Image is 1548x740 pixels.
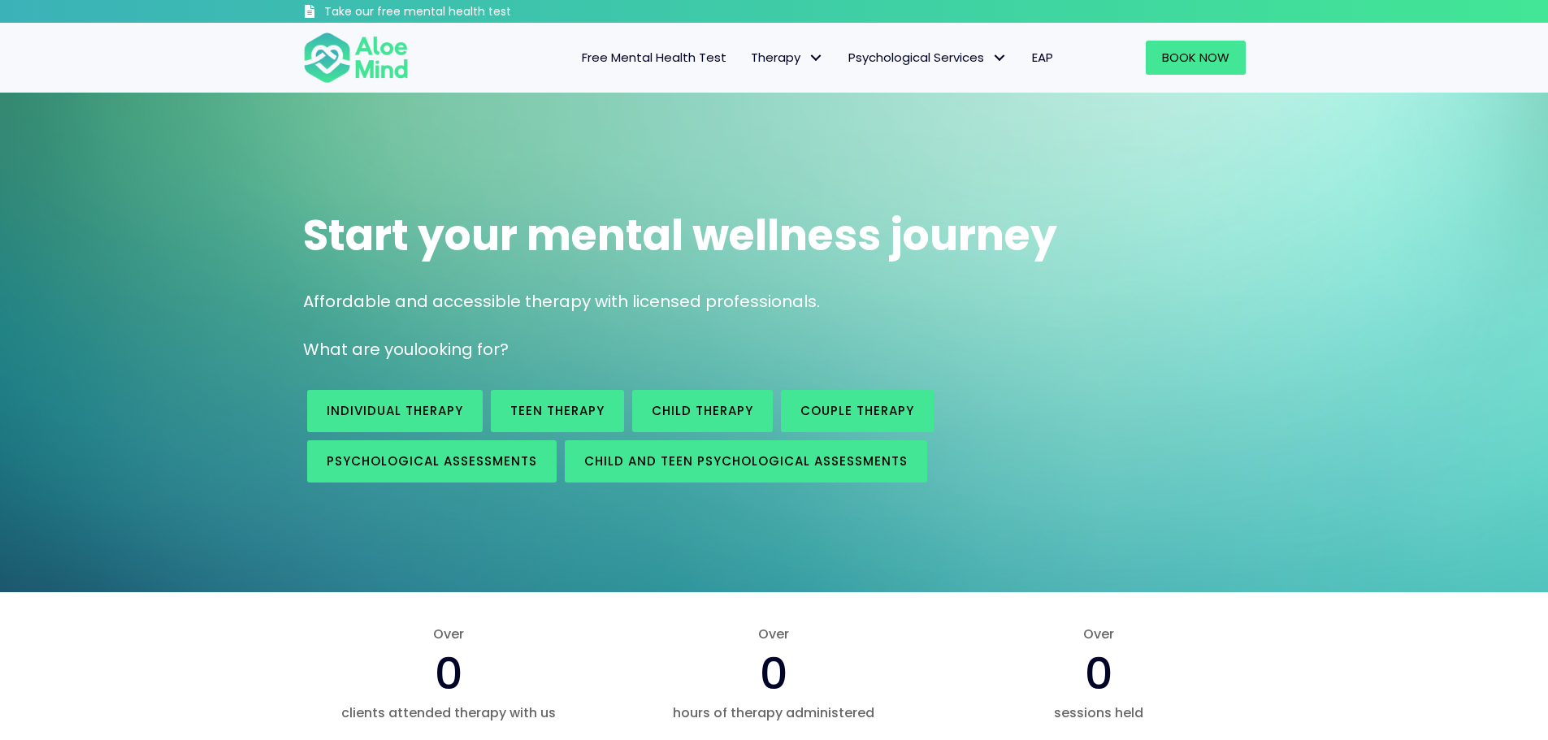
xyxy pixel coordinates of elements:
span: Book Now [1162,49,1229,66]
span: Start your mental wellness journey [303,206,1057,265]
span: sessions held [952,703,1245,722]
span: Over [303,625,596,643]
span: 0 [435,643,463,704]
span: clients attended therapy with us [303,703,596,722]
span: 0 [1085,643,1113,704]
a: Individual therapy [307,390,483,432]
a: EAP [1020,41,1065,75]
a: TherapyTherapy: submenu [739,41,836,75]
span: Therapy [751,49,824,66]
span: looking for? [414,338,509,361]
span: Free Mental Health Test [582,49,726,66]
span: What are you [303,338,414,361]
span: Child and Teen Psychological assessments [584,452,908,470]
a: Psychological ServicesPsychological Services: submenu [836,41,1020,75]
span: Teen Therapy [510,402,605,419]
span: EAP [1032,49,1053,66]
a: Teen Therapy [491,390,624,432]
a: Book Now [1146,41,1246,75]
a: Take our free mental health test [303,4,598,23]
span: Psychological assessments [327,452,537,470]
nav: Menu [430,41,1065,75]
a: Couple therapy [781,390,934,432]
span: Therapy: submenu [804,46,828,70]
span: hours of therapy administered [627,703,920,722]
img: Aloe mind Logo [303,31,409,84]
span: Psychological Services [848,49,1008,66]
a: Psychological assessments [307,440,557,483]
a: Child and Teen Psychological assessments [565,440,927,483]
a: Free Mental Health Test [570,41,739,75]
span: Individual therapy [327,402,463,419]
span: Couple therapy [800,402,914,419]
span: Child Therapy [652,402,753,419]
p: Affordable and accessible therapy with licensed professionals. [303,290,1246,314]
a: Child Therapy [632,390,773,432]
span: Over [627,625,920,643]
span: Over [952,625,1245,643]
span: Psychological Services: submenu [988,46,1012,70]
h3: Take our free mental health test [324,4,598,20]
span: 0 [760,643,788,704]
